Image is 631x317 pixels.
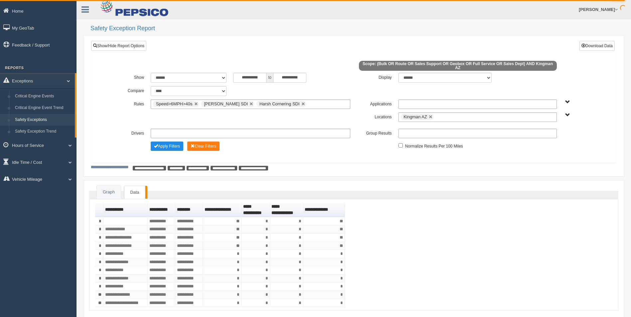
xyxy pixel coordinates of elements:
label: Compare [106,86,147,94]
a: Data [124,186,145,199]
a: Critical Engine Event Trend [12,102,75,114]
th: Sort column [270,203,303,217]
a: Graph [97,185,121,199]
span: Speed>6MPH>40s [156,101,193,106]
span: to [266,73,273,83]
span: Harsh Cornering SDI [259,101,300,106]
button: Change Filter Options [187,142,220,151]
th: Sort column [303,203,345,217]
th: Sort column [203,203,241,217]
label: Rules [106,99,147,107]
label: Drivers [106,129,147,137]
button: Download Data [579,41,615,51]
th: Sort column [241,203,270,217]
span: [PERSON_NAME] SDI [204,101,248,106]
th: Sort column [148,203,175,217]
label: Normalize Results Per 100 Miles [405,142,463,150]
label: Show [106,73,147,81]
a: Safety Exception Trend [12,126,75,138]
label: Display [354,73,395,81]
th: Sort column [175,203,203,217]
h2: Safety Exception Report [90,25,624,32]
th: Sort column [103,203,148,217]
a: Critical Engine Events [12,90,75,102]
a: Show/Hide Report Options [91,41,146,51]
span: Scope: (Bulk OR Route OR Sales Support OR Geobox OR Full Service OR Sales Dept) AND Kingman AZ [359,61,557,71]
a: Safety Exceptions [12,114,75,126]
button: Change Filter Options [151,142,183,151]
label: Group Results [354,129,395,137]
label: Applications [354,99,395,107]
label: Locations [354,112,395,120]
span: Kingman AZ [403,114,427,119]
